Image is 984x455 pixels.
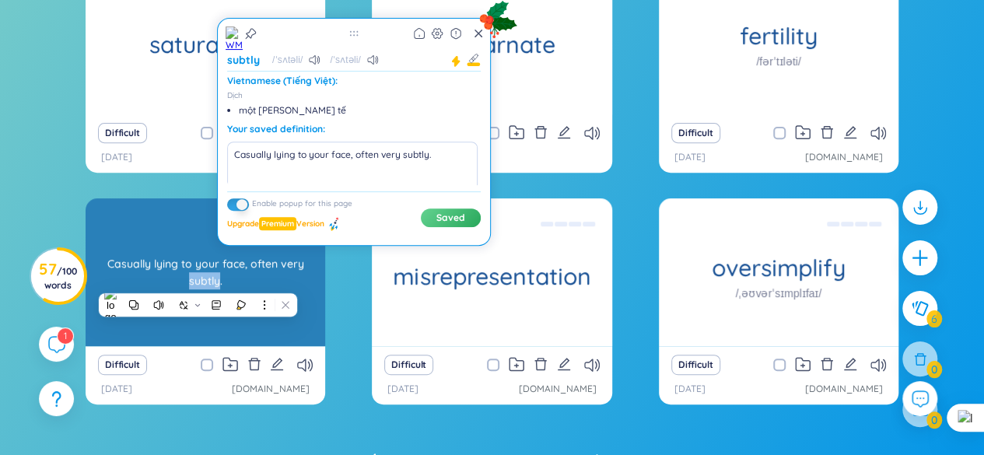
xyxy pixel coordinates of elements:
[534,354,548,376] button: delete
[64,330,67,341] span: 1
[735,285,821,302] h1: /ˌəʊvərˈsɪmplɪfaɪ/
[557,354,571,376] button: edit
[557,357,571,371] span: edit
[247,357,261,371] span: delete
[671,355,720,375] button: Difficult
[372,263,611,290] h1: misrepresentation
[98,355,147,375] button: Difficult
[843,125,857,139] span: edit
[534,357,548,371] span: delete
[93,202,317,342] div: Casually lying to your face, often very subtly.
[58,328,73,344] sup: 1
[519,382,597,397] a: [DOMAIN_NAME]
[101,382,132,397] p: [DATE]
[843,354,857,376] button: edit
[659,23,898,50] h1: fertility
[98,123,147,143] button: Difficult
[232,382,310,397] a: [DOMAIN_NAME]
[387,382,418,397] p: [DATE]
[820,125,834,139] span: delete
[910,248,930,268] span: plus
[557,125,571,139] span: edit
[247,354,261,376] button: delete
[534,122,548,144] button: delete
[805,150,883,165] a: [DOMAIN_NAME]
[843,122,857,144] button: edit
[372,31,611,58] h1: reincarnate
[674,382,706,397] p: [DATE]
[534,125,548,139] span: delete
[270,354,284,376] button: edit
[820,122,834,144] button: delete
[674,150,706,165] p: [DATE]
[39,263,77,291] h3: 57
[820,354,834,376] button: delete
[820,357,834,371] span: delete
[671,123,720,143] button: Difficult
[270,357,284,371] span: edit
[384,355,433,375] button: Difficult
[101,150,132,165] p: [DATE]
[659,254,898,282] h1: oversimplify
[843,357,857,371] span: edit
[557,122,571,144] button: edit
[805,382,883,397] a: [DOMAIN_NAME]
[44,265,77,291] span: / 100 words
[86,31,325,58] h1: saturating
[756,53,800,70] h1: /fərˈtɪləti/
